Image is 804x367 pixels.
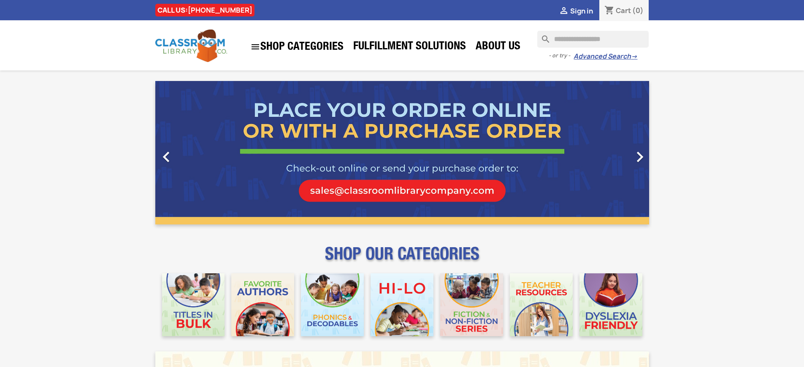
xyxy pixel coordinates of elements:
img: CLC_Phonics_And_Decodables_Mobile.jpg [301,273,364,336]
p: SHOP OUR CATEGORIES [155,251,649,267]
a: Previous [155,81,230,224]
img: CLC_Bulk_Mobile.jpg [162,273,225,336]
i:  [629,146,650,167]
i:  [250,42,260,52]
img: Classroom Library Company [155,30,227,62]
span: Cart [616,6,631,15]
a:  Sign in [559,6,593,16]
div: CALL US: [155,4,254,16]
input: Search [537,31,649,48]
i: search [537,31,547,41]
span: (0) [632,6,644,15]
a: SHOP CATEGORIES [246,38,348,56]
a: About Us [471,39,525,56]
span: - or try - [549,51,574,60]
img: CLC_Fiction_Nonfiction_Mobile.jpg [440,273,503,336]
img: CLC_HiLo_Mobile.jpg [371,273,433,336]
img: CLC_Teacher_Resources_Mobile.jpg [510,273,573,336]
span: Sign in [570,6,593,16]
a: [PHONE_NUMBER] [188,5,252,15]
ul: Carousel container [155,81,649,224]
span: → [631,52,637,61]
img: CLC_Dyslexia_Mobile.jpg [579,273,642,336]
i:  [559,6,569,16]
a: Advanced Search→ [574,52,637,61]
i: shopping_cart [604,6,615,16]
i:  [156,146,177,167]
a: Next [575,81,649,224]
a: Fulfillment Solutions [349,39,470,56]
img: CLC_Favorite_Authors_Mobile.jpg [231,273,294,336]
